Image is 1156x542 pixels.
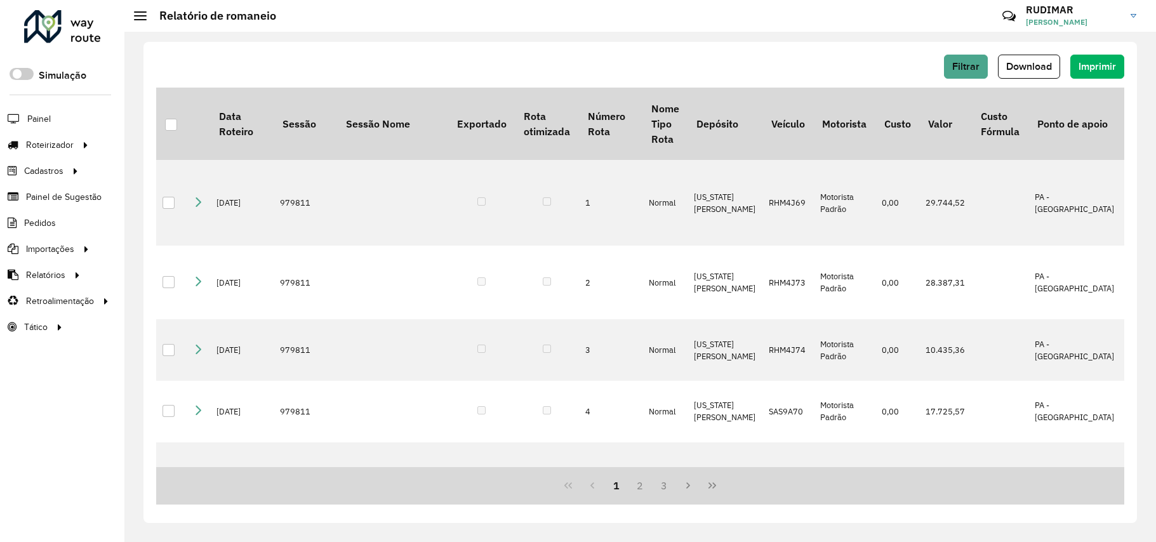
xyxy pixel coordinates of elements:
th: Rota otimizada [515,88,578,160]
span: Imprimir [1079,61,1116,72]
th: Ponto de apoio [1028,88,1121,160]
h3: RUDIMAR [1026,4,1121,16]
td: RHM4J69 [762,160,813,246]
span: Painel [27,112,51,126]
td: 4 [579,381,642,442]
span: [PERSON_NAME] [1026,17,1121,28]
td: 979811 [274,319,337,381]
span: Cadastros [24,164,63,178]
td: 17.725,57 [919,381,972,442]
td: 1 [579,160,642,246]
th: Motorista [814,88,875,160]
th: Sessão [274,88,337,160]
span: Painel de Sugestão [26,190,102,204]
td: 0,00 [875,381,919,442]
td: Motorista Padrão [814,319,875,381]
td: Normal [642,442,688,516]
td: Normal [642,246,688,319]
th: Sessão Nome [337,88,448,160]
button: 2 [628,473,653,498]
td: 0,00 [875,442,919,516]
td: 2 [579,246,642,319]
th: Valor [919,88,972,160]
td: 29.744,52 [919,160,972,246]
td: SAS8B30 [762,442,813,516]
button: 3 [652,473,676,498]
span: Tático [24,321,48,334]
td: Normal [642,160,688,246]
td: [DATE] [210,381,274,442]
th: Custo Fórmula [972,88,1028,160]
td: PA - [GEOGRAPHIC_DATA] [1028,319,1121,381]
label: Simulação [39,68,86,83]
td: [DATE] [210,442,274,516]
td: RHM4J73 [762,246,813,319]
button: Next Page [676,473,700,498]
td: 979811 [274,246,337,319]
th: Data Roteiro [210,88,274,160]
td: 20.495,04 [919,442,972,516]
td: 0,00 [875,246,919,319]
td: 0,00 [875,319,919,381]
td: PA - [GEOGRAPHIC_DATA] [1028,381,1121,442]
td: [DATE] [210,246,274,319]
h2: Relatório de romaneio [147,9,276,23]
button: Imprimir [1070,55,1124,79]
button: Last Page [700,473,724,498]
td: 10.435,36 [919,319,972,381]
th: Exportado [448,88,515,160]
th: Número Rota [579,88,642,160]
td: SAS9A70 [762,381,813,442]
td: [US_STATE][PERSON_NAME] [688,319,762,381]
span: Pedidos [24,216,56,230]
td: Normal [642,319,688,381]
td: 3 [579,319,642,381]
td: 28.387,31 [919,246,972,319]
td: Normal [642,381,688,442]
button: Download [998,55,1060,79]
span: Relatórios [26,268,65,282]
td: Motorista Padrão [814,381,875,442]
td: [DATE] [210,319,274,381]
span: Download [1006,61,1052,72]
td: [DATE] [210,160,274,246]
td: 0,00 [875,160,919,246]
th: Veículo [762,88,813,160]
th: Nome Tipo Rota [642,88,688,160]
td: [US_STATE][PERSON_NAME] [688,160,762,246]
button: 1 [604,473,628,498]
th: Custo [875,88,919,160]
td: 979811 [274,160,337,246]
td: [US_STATE][PERSON_NAME] [688,246,762,319]
span: Roteirizador [26,138,74,152]
td: [US_STATE][PERSON_NAME] [688,442,762,516]
td: Motorista Padrão [814,160,875,246]
td: RHM4J74 [762,319,813,381]
span: Filtrar [952,61,980,72]
a: Contato Rápido [995,3,1023,30]
td: PA - [GEOGRAPHIC_DATA] [1028,442,1121,516]
td: PA - [GEOGRAPHIC_DATA] [1028,246,1121,319]
td: Motorista Padrão [814,246,875,319]
button: Filtrar [944,55,988,79]
td: 5 [579,442,642,516]
th: Depósito [688,88,762,160]
td: PA - [GEOGRAPHIC_DATA] [1028,160,1121,246]
td: Motorista Padrão [814,442,875,516]
td: 979811 [274,381,337,442]
td: 979811 [274,442,337,516]
span: Retroalimentação [26,294,94,308]
td: [US_STATE][PERSON_NAME] [688,381,762,442]
span: Importações [26,242,74,256]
